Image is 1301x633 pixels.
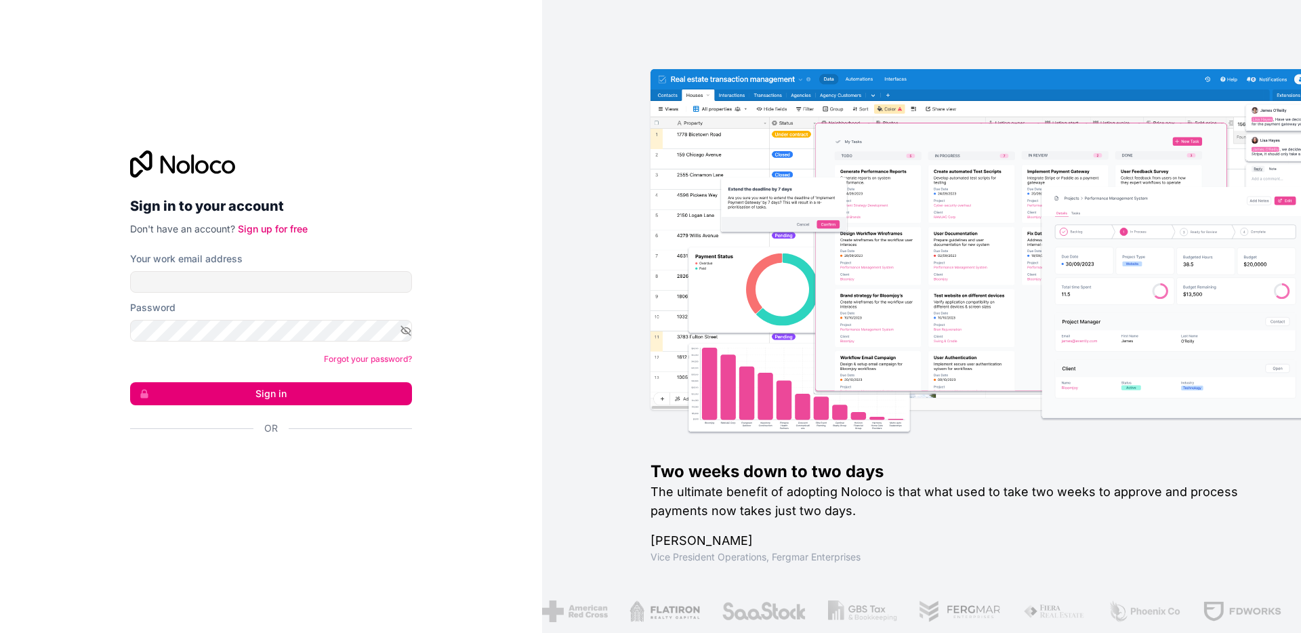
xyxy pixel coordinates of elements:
[650,531,1258,550] h1: [PERSON_NAME]
[541,600,607,622] img: /assets/american-red-cross-BAupjrZR.png
[238,223,308,234] a: Sign up for free
[130,320,412,342] input: Password
[130,382,412,405] button: Sign in
[1107,600,1180,622] img: /assets/phoenix-BREaitsQ.png
[650,483,1258,520] h2: The ultimate benefit of adopting Noloco is that what used to take two weeks to approve and proces...
[130,223,235,234] span: Don't have an account?
[1023,600,1086,622] img: /assets/fiera-fwj2N5v4.png
[130,301,175,314] label: Password
[324,354,412,364] a: Forgot your password?
[130,271,412,293] input: Email address
[650,550,1258,564] h1: Vice President Operations , Fergmar Enterprises
[130,194,412,218] h2: Sign in to your account
[918,600,1001,622] img: /assets/fergmar-CudnrXN5.png
[264,422,278,435] span: Or
[130,252,243,266] label: Your work email address
[650,461,1258,483] h1: Two weeks down to two days
[827,600,896,622] img: /assets/gbstax-C-GtDUiK.png
[721,600,806,622] img: /assets/saastock-C6Zbiodz.png
[629,600,699,622] img: /assets/flatiron-C8eUkumj.png
[1202,600,1281,622] img: /assets/fdworks-Bi04fVtw.png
